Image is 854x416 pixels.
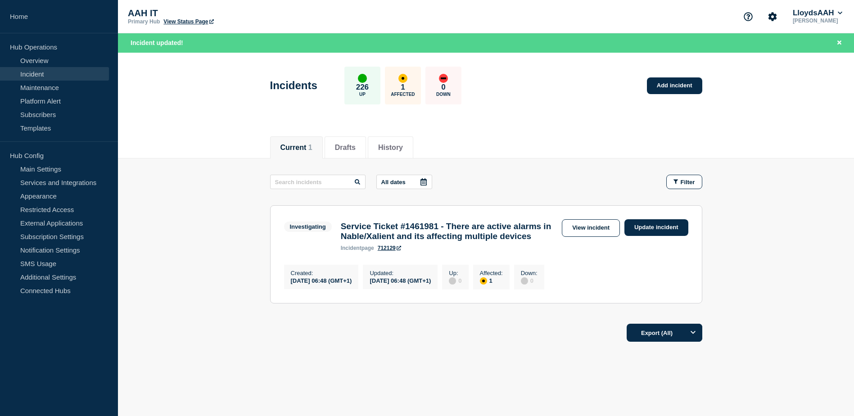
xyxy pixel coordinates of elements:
div: 1 [480,276,503,285]
p: Primary Hub [128,18,160,25]
a: Update incident [624,219,688,236]
div: up [358,74,367,83]
p: Down : [521,270,538,276]
p: Down [436,92,451,97]
p: Affected : [480,270,503,276]
a: View Status Page [163,18,213,25]
p: 226 [356,83,369,92]
p: AAH IT [128,8,308,18]
span: Incident updated! [131,39,183,46]
p: Updated : [370,270,431,276]
span: 1 [308,144,312,151]
button: Drafts [335,144,356,152]
div: [DATE] 06:48 (GMT+1) [291,276,352,284]
p: 0 [441,83,445,92]
h1: Incidents [270,79,317,92]
div: 0 [521,276,538,285]
h3: Service Ticket #1461981 - There are active alarms in Nable/Xalient and its affecting multiple dev... [341,222,557,241]
p: page [341,245,374,251]
p: Up : [449,270,461,276]
a: Add incident [647,77,702,94]
div: 0 [449,276,461,285]
button: Current 1 [280,144,312,152]
button: Support [739,7,758,26]
span: Filter [681,179,695,185]
button: Options [684,324,702,342]
p: [PERSON_NAME] [791,18,844,24]
a: View incident [562,219,620,237]
p: Created : [291,270,352,276]
p: Affected [391,92,415,97]
button: Filter [666,175,702,189]
div: disabled [521,277,528,285]
a: 712129 [378,245,401,251]
div: down [439,74,448,83]
p: All dates [381,179,406,185]
div: [DATE] 06:48 (GMT+1) [370,276,431,284]
button: Close banner [834,38,845,48]
button: LloydsAAH [791,9,844,18]
div: affected [480,277,487,285]
span: incident [341,245,361,251]
button: History [378,144,403,152]
p: 1 [401,83,405,92]
button: Account settings [763,7,782,26]
p: Up [359,92,366,97]
span: Investigating [284,222,332,232]
div: disabled [449,277,456,285]
button: Export (All) [627,324,702,342]
button: All dates [376,175,432,189]
input: Search incidents [270,175,366,189]
div: affected [398,74,407,83]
